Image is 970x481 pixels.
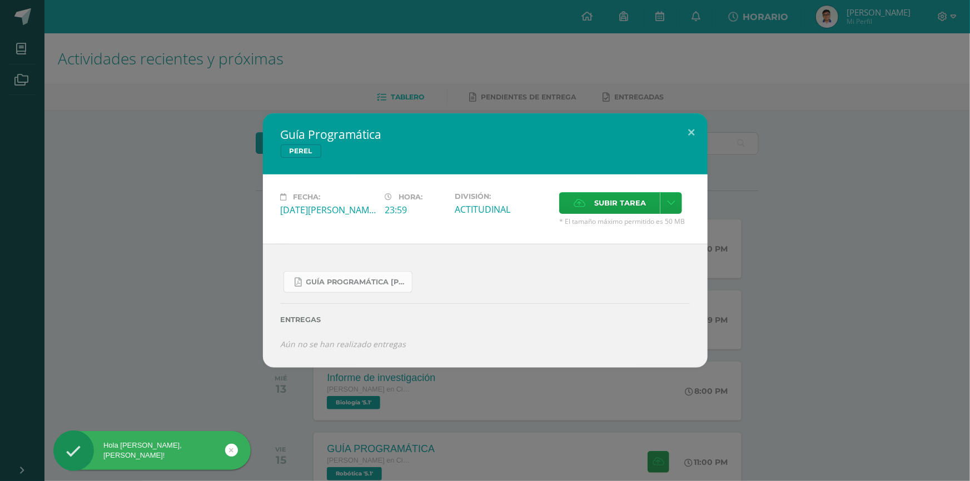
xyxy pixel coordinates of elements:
span: Subir tarea [594,193,646,213]
a: Guía Programática [PERSON_NAME] 5to [PERSON_NAME] - Bloque 3 - Profe. [PERSON_NAME].pdf [283,271,412,293]
div: [DATE][PERSON_NAME] [281,204,376,216]
span: * El tamaño máximo permitido es 50 MB [559,217,690,226]
label: División: [455,192,550,201]
div: ACTITUDINAL [455,203,550,216]
span: Hora: [399,193,423,201]
div: Hola [PERSON_NAME], [PERSON_NAME]! [53,440,251,460]
button: Close (Esc) [676,113,708,151]
div: 23:59 [385,204,446,216]
i: Aún no se han realizado entregas [281,339,406,349]
span: PEREL [281,144,321,158]
span: Fecha: [294,193,321,201]
h2: Guía Programática [281,127,690,142]
span: Guía Programática [PERSON_NAME] 5to [PERSON_NAME] - Bloque 3 - Profe. [PERSON_NAME].pdf [306,278,406,287]
label: Entregas [281,315,690,324]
